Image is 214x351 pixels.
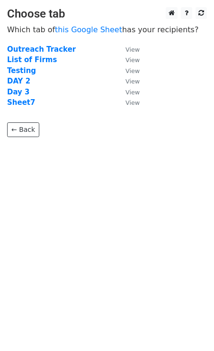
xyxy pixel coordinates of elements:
[7,25,207,35] p: Which tab of has your recipients?
[125,99,140,106] small: View
[7,98,35,107] a: Sheet7
[125,67,140,74] small: View
[125,78,140,85] small: View
[116,66,140,75] a: View
[125,46,140,53] small: View
[7,45,76,54] a: Outreach Tracker
[7,122,39,137] a: ← Back
[7,66,36,75] a: Testing
[116,98,140,107] a: View
[116,77,140,85] a: View
[125,89,140,96] small: View
[125,56,140,64] small: View
[116,88,140,96] a: View
[116,55,140,64] a: View
[7,88,30,96] a: Day 3
[7,7,207,21] h3: Choose tab
[55,25,122,34] a: this Google Sheet
[7,55,57,64] a: List of Firms
[7,77,30,85] a: DAY 2
[116,45,140,54] a: View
